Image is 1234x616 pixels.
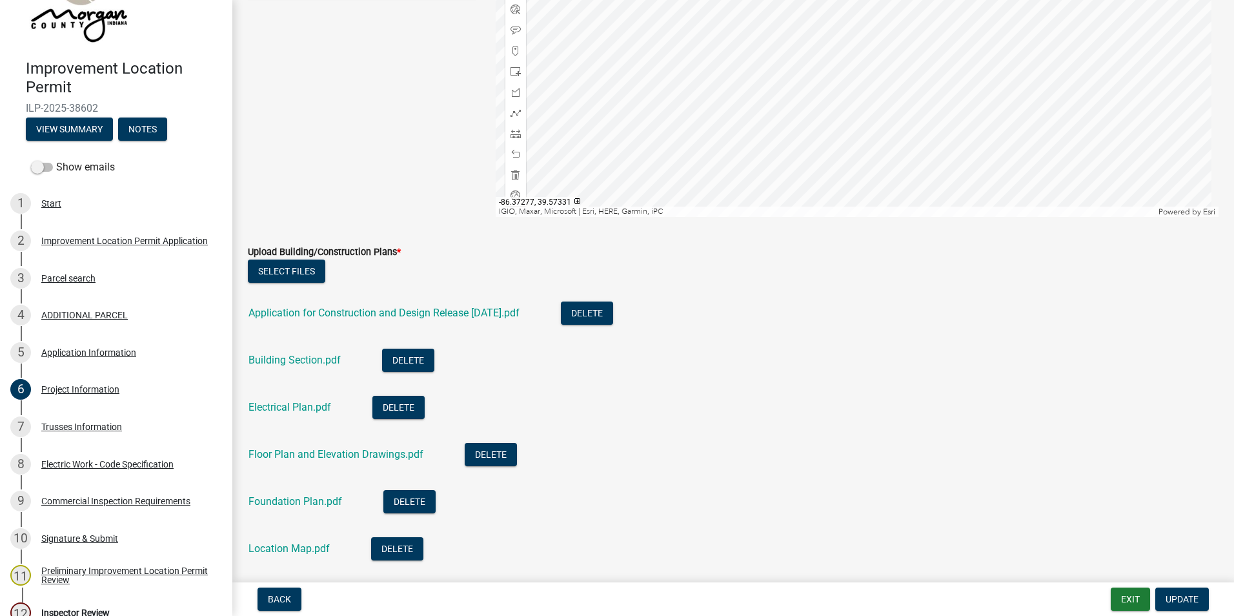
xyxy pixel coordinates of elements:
[10,268,31,289] div: 3
[26,59,222,97] h4: Improvement Location Permit
[10,416,31,437] div: 7
[248,542,330,555] a: Location Map.pdf
[248,448,423,460] a: Floor Plan and Elevation Drawings.pdf
[10,193,31,214] div: 1
[371,537,423,560] button: Delete
[1166,594,1199,604] span: Update
[10,379,31,400] div: 6
[41,311,128,320] div: ADDITIONAL PARCEL
[31,159,115,175] label: Show emails
[10,231,31,251] div: 2
[41,348,136,357] div: Application Information
[118,125,167,135] wm-modal-confirm: Notes
[41,460,174,469] div: Electric Work - Code Specification
[248,307,520,319] a: Application for Construction and Design Release [DATE].pdf
[248,260,325,283] button: Select files
[1155,207,1219,217] div: Powered by
[118,118,167,141] button: Notes
[10,342,31,363] div: 5
[248,495,342,508] a: Foundation Plan.pdf
[10,491,31,511] div: 9
[10,305,31,325] div: 4
[268,594,291,604] span: Back
[26,125,113,135] wm-modal-confirm: Summary
[248,401,331,413] a: Electrical Plan.pdf
[1111,588,1150,611] button: Exit
[372,396,425,419] button: Delete
[383,497,436,509] wm-modal-confirm: Delete Document
[248,248,401,257] label: Upload Building/Construction Plans
[248,354,341,366] a: Building Section.pdf
[41,385,119,394] div: Project Information
[10,454,31,475] div: 8
[41,534,118,543] div: Signature & Submit
[372,402,425,415] wm-modal-confirm: Delete Document
[41,422,122,431] div: Trusses Information
[26,102,207,114] span: ILP-2025-38602
[465,443,517,466] button: Delete
[371,544,423,556] wm-modal-confirm: Delete Document
[382,355,434,367] wm-modal-confirm: Delete Document
[41,274,96,283] div: Parcel search
[26,118,113,141] button: View Summary
[465,449,517,462] wm-modal-confirm: Delete Document
[41,236,208,245] div: Improvement Location Permit Application
[41,199,61,208] div: Start
[41,497,190,506] div: Commercial Inspection Requirements
[1203,207,1215,216] a: Esri
[41,566,212,584] div: Preliminary Improvement Location Permit Review
[383,490,436,513] button: Delete
[496,207,1156,217] div: IGIO, Maxar, Microsoft | Esri, HERE, Garmin, iPC
[561,308,613,320] wm-modal-confirm: Delete Document
[10,565,31,586] div: 11
[561,302,613,325] button: Delete
[1155,588,1209,611] button: Update
[10,528,31,549] div: 10
[382,349,434,372] button: Delete
[258,588,301,611] button: Back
